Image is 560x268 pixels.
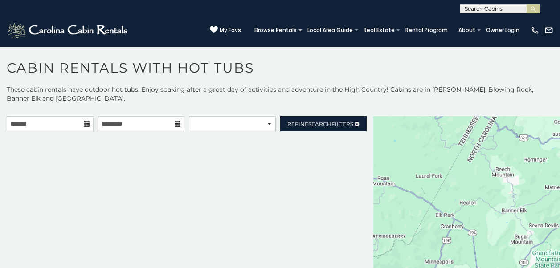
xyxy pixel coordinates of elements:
[544,26,553,35] img: mail-regular-white.png
[401,24,452,37] a: Rental Program
[250,24,301,37] a: Browse Rentals
[220,26,241,34] span: My Favs
[303,24,357,37] a: Local Area Guide
[308,121,331,127] span: Search
[482,24,524,37] a: Owner Login
[210,26,241,35] a: My Favs
[287,121,353,127] span: Refine Filters
[280,116,367,131] a: RefineSearchFilters
[7,21,130,39] img: White-1-2.png
[454,24,480,37] a: About
[531,26,540,35] img: phone-regular-white.png
[359,24,399,37] a: Real Estate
